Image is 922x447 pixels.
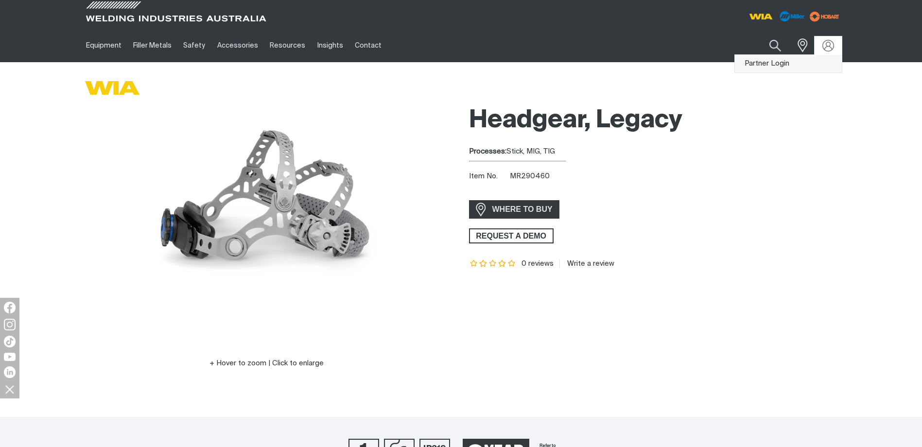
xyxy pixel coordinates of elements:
img: Headgear, Legacy [145,100,388,343]
img: LinkedIn [4,366,16,378]
a: Equipment [80,29,127,62]
a: Safety [177,29,211,62]
img: hide socials [1,381,18,397]
a: Partner Login [735,55,842,73]
span: MR290460 [510,172,550,180]
img: Instagram [4,319,16,330]
strong: Processes: [469,148,506,155]
span: Rating: {0} [469,260,517,267]
a: Resources [264,29,311,62]
span: REQUEST A DEMO [470,228,553,244]
nav: Main [80,29,652,62]
h1: Headgear, Legacy [469,105,842,137]
a: Write a review [559,259,614,268]
span: Item No. [469,171,508,182]
a: WHERE TO BUY [469,200,560,218]
a: Filler Metals [127,29,177,62]
img: Facebook [4,302,16,313]
div: Stick, MIG, TIG [469,146,842,157]
span: WHERE TO BUY [486,202,559,217]
button: Hover to zoom | Click to enlarge [204,358,330,369]
img: YouTube [4,353,16,361]
button: Search products [759,34,792,57]
a: Contact [349,29,387,62]
a: Insights [311,29,348,62]
a: Accessories [211,29,264,62]
input: Product name or item number... [746,34,791,57]
a: REQUEST A DEMO [469,228,554,244]
img: miller [807,9,842,24]
span: 0 reviews [522,260,554,267]
img: TikTok [4,336,16,347]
